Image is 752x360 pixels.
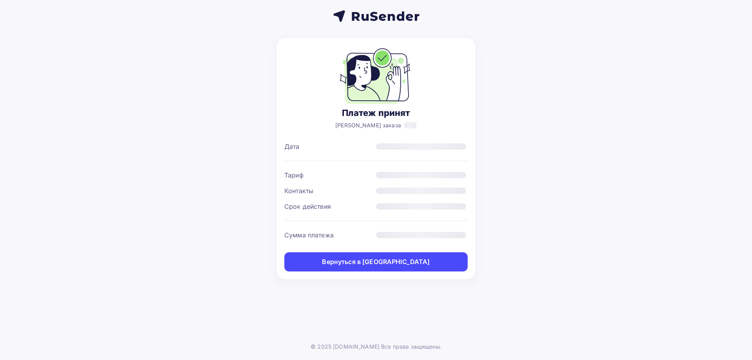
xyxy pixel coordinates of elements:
span: [PERSON_NAME] заказа [335,121,401,129]
div: Тариф [284,170,376,180]
div: © 2025 [DOMAIN_NAME] Все права защищены. [311,343,441,351]
div: Сумма платежа [284,230,376,240]
div: Контакты [284,186,376,195]
div: Срок действия [284,202,376,211]
div: Платеж принят [335,107,417,118]
div: Вернуться в [GEOGRAPHIC_DATA] [322,257,430,266]
div: Дата [284,142,376,151]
